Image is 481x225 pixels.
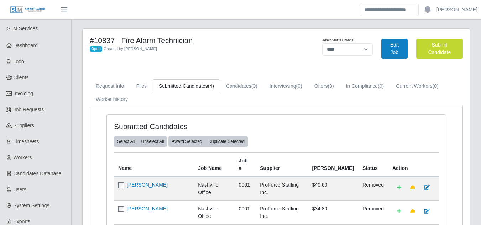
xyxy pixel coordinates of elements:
span: Suppliers [14,123,34,128]
a: Candidates [220,79,263,93]
th: Status [358,152,388,177]
th: [PERSON_NAME] [308,152,358,177]
button: Unselect All [138,136,167,146]
td: ProForce Staffing Inc. [256,177,308,201]
span: (0) [251,83,257,89]
button: Duplicate Selected [205,136,248,146]
a: Current Workers [390,79,445,93]
a: Interviewing [263,79,308,93]
span: Exports [14,219,30,224]
span: Invoicing [14,91,33,96]
a: In Compliance [340,79,390,93]
span: Users [14,187,27,192]
span: (0) [296,83,302,89]
td: Nashville Office [194,177,234,201]
label: Admin Status Change: [322,38,354,43]
span: Dashboard [14,43,38,48]
td: $40.60 [308,177,358,201]
td: 0001 [235,177,256,201]
span: System Settings [14,203,49,208]
a: Worker history [90,92,134,106]
span: (0) [433,83,439,89]
th: Job # [235,152,256,177]
a: Offers [308,79,340,93]
td: $34.80 [308,200,358,224]
span: Open [90,46,102,52]
a: Edit Job [381,39,408,59]
a: Make Team Lead [406,205,420,218]
button: Award Selected [168,136,205,146]
a: [PERSON_NAME] [127,206,168,211]
button: Submit Candidate [416,39,463,59]
span: (0) [328,83,334,89]
th: Supplier [256,152,308,177]
a: Add Default Cost Code [392,205,406,218]
a: Add Default Cost Code [392,181,406,194]
td: removed [358,200,388,224]
td: removed [358,177,388,201]
th: Action [388,152,439,177]
a: Submitted Candidates [153,79,220,93]
span: SLM Services [7,26,38,31]
td: 0001 [235,200,256,224]
span: Created by [PERSON_NAME] [104,47,157,51]
div: bulk actions [114,136,167,146]
a: [PERSON_NAME] [127,182,168,188]
a: Request Info [90,79,130,93]
a: Files [130,79,153,93]
div: bulk actions [168,136,248,146]
button: Select All [114,136,138,146]
input: Search [360,4,419,16]
span: (4) [208,83,214,89]
a: Make Team Lead [406,181,420,194]
th: Name [114,152,194,177]
span: Job Requests [14,107,44,112]
span: (0) [378,83,384,89]
td: ProForce Staffing Inc. [256,200,308,224]
span: Clients [14,75,29,80]
span: Todo [14,59,24,64]
h4: #10837 - Fire Alarm Technician [90,36,303,45]
h4: Submitted Candidates [114,122,243,131]
span: Candidates Database [14,171,62,176]
a: [PERSON_NAME] [436,6,477,14]
span: Workers [14,155,32,160]
span: Timesheets [14,139,39,144]
td: Nashville Office [194,200,234,224]
th: Job Name [194,152,234,177]
img: SLM Logo [10,6,46,14]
